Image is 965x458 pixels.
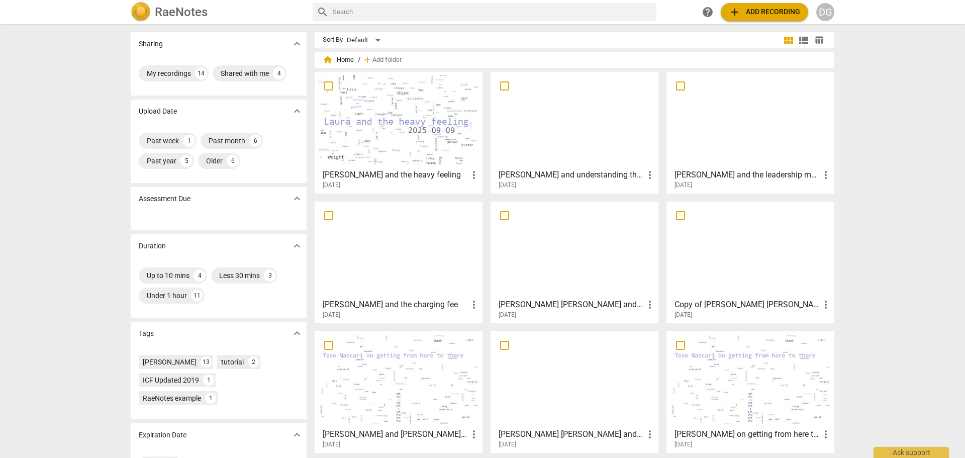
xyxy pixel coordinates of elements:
[289,326,305,341] button: Show more
[499,311,516,319] span: [DATE]
[499,181,516,190] span: [DATE]
[264,269,276,282] div: 3
[221,357,244,367] div: tutorial
[155,5,208,19] h2: RaeNotes
[318,75,479,189] a: [PERSON_NAME] and the heavy feeling[DATE]
[147,270,189,281] div: Up to 10 mins
[670,75,831,189] a: [PERSON_NAME] and the leadership messages[DATE]
[191,290,203,302] div: 11
[499,169,644,181] h3: Malvika and understanding the stuck
[289,36,305,51] button: Show more
[143,375,199,385] div: ICF Updated 2019
[820,428,832,440] span: more_vert
[318,205,479,319] a: [PERSON_NAME] and the charging fee[DATE]
[816,3,834,21] button: DG
[194,269,206,282] div: 4
[729,6,800,18] span: Add recording
[333,4,652,20] input: Search
[139,194,190,204] p: Assessment Due
[273,67,285,79] div: 4
[323,181,340,190] span: [DATE]
[323,311,340,319] span: [DATE]
[180,155,192,167] div: 5
[249,135,261,147] div: 6
[814,35,824,45] span: table_chart
[291,38,303,50] span: expand_more
[219,270,260,281] div: Less 30 mins
[372,56,402,64] span: Add folder
[721,3,808,21] button: Upload
[317,6,329,18] span: search
[494,75,655,189] a: [PERSON_NAME] and understanding the stuck[DATE]
[796,33,811,48] button: List view
[209,136,245,146] div: Past month
[499,428,644,440] h3: Marie Louise and the Blank Page MCC contender
[195,67,207,79] div: 14
[289,427,305,442] button: Show more
[674,169,820,181] h3: Helio and the leadership messages
[131,2,151,22] img: Logo
[674,299,820,311] h3: Copy of Marie Louise and the Blank Page MCC contender
[143,393,201,403] div: RaeNotes example
[143,357,197,367] div: [PERSON_NAME]
[323,55,354,65] span: Home
[499,440,516,449] span: [DATE]
[323,299,468,311] h3: Jill and the charging fee
[323,440,340,449] span: [DATE]
[811,33,826,48] button: Table view
[291,193,303,205] span: expand_more
[203,375,214,386] div: 1
[798,34,810,46] span: view_list
[644,169,656,181] span: more_vert
[139,241,166,251] p: Duration
[820,299,832,311] span: more_vert
[674,311,692,319] span: [DATE]
[781,33,796,48] button: Tile view
[147,291,187,301] div: Under 1 hour
[820,169,832,181] span: more_vert
[147,136,179,146] div: Past week
[358,56,360,64] span: /
[670,335,831,448] a: [PERSON_NAME] on getting from here to there[DATE]
[644,299,656,311] span: more_vert
[147,68,191,78] div: My recordings
[139,430,186,440] p: Expiration Date
[201,356,212,368] div: 13
[248,356,259,368] div: 2
[494,205,655,319] a: [PERSON_NAME] [PERSON_NAME] and taking fear to fearlessness through creativity[DATE]
[221,68,269,78] div: Shared with me
[702,6,714,18] span: help
[674,428,820,440] h3: Tese Mascari on getting from here to there
[347,32,384,48] div: Default
[783,34,795,46] span: view_module
[699,3,717,21] a: Help
[729,6,741,18] span: add
[289,191,305,206] button: Show more
[323,428,468,440] h3: DG McCullough and Tese on getting from here to there
[183,135,195,147] div: 1
[206,156,223,166] div: Older
[291,105,303,117] span: expand_more
[291,240,303,252] span: expand_more
[468,299,480,311] span: more_vert
[227,155,239,167] div: 6
[323,36,343,44] div: Sort By
[289,238,305,253] button: Show more
[291,429,303,441] span: expand_more
[318,335,479,448] a: [PERSON_NAME] and [PERSON_NAME] on getting from here to there[DATE]
[139,106,177,117] p: Upload Date
[323,169,468,181] h3: Laura and the heavy feeling
[494,335,655,448] a: [PERSON_NAME] [PERSON_NAME] and the Blank Page MCC contender[DATE]
[291,327,303,339] span: expand_more
[362,55,372,65] span: add
[874,447,949,458] div: Ask support
[499,299,644,311] h3: Marie Louise and taking fear to fearlessness through creativity
[139,39,163,49] p: Sharing
[289,104,305,119] button: Show more
[323,55,333,65] span: home
[670,205,831,319] a: Copy of [PERSON_NAME] [PERSON_NAME] and the Blank Page MCC contender[DATE]
[139,328,154,339] p: Tags
[205,393,216,404] div: 1
[644,428,656,440] span: more_vert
